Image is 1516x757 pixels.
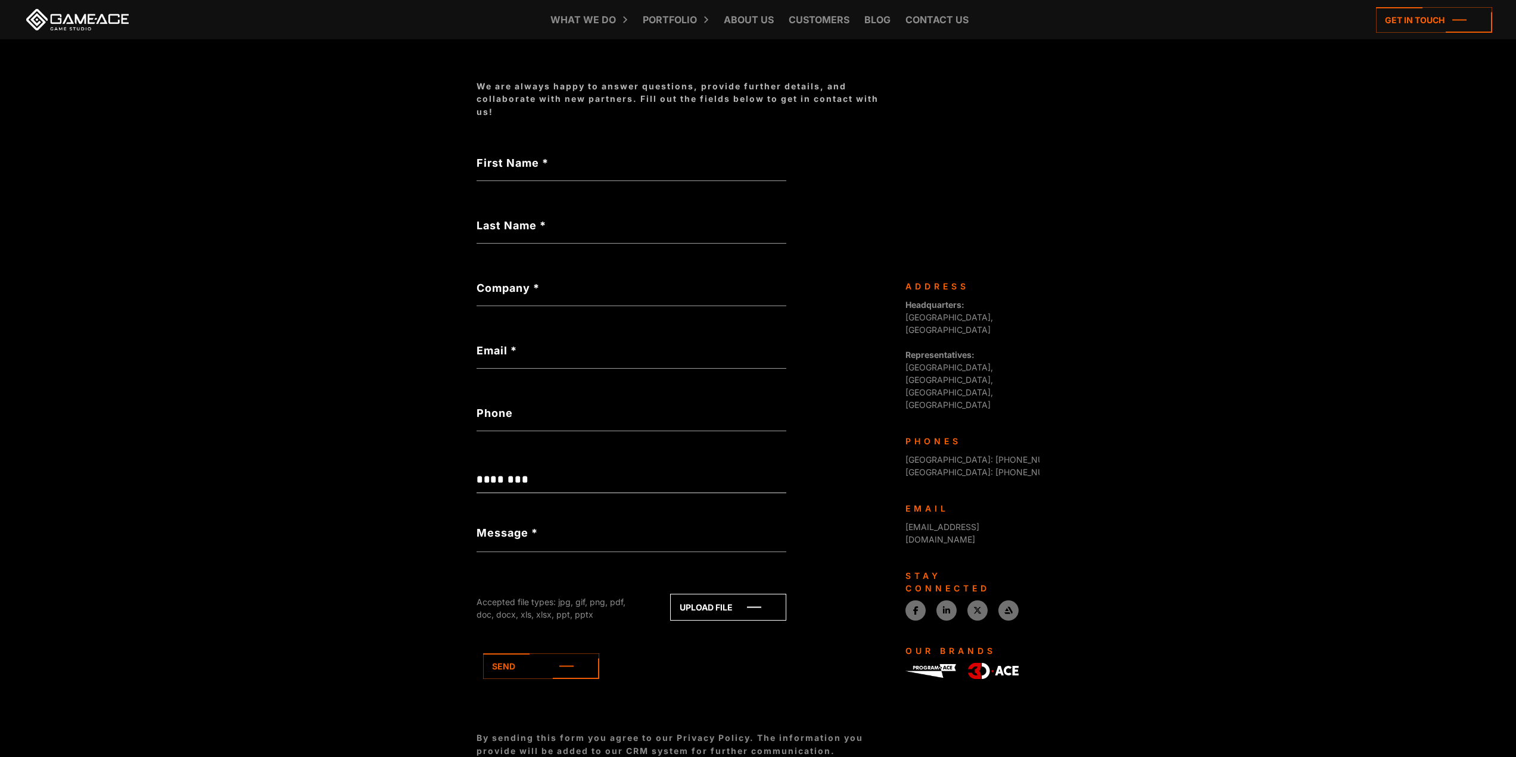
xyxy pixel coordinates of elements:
label: Phone [477,405,786,421]
label: Last Name * [477,217,786,233]
label: First Name * [477,155,786,171]
a: Send [483,653,599,679]
div: Our Brands [905,644,1031,657]
span: [GEOGRAPHIC_DATA], [GEOGRAPHIC_DATA], [GEOGRAPHIC_DATA], [GEOGRAPHIC_DATA] [905,350,993,410]
div: By sending this form you agree to our Privacy Policy. The information you provide will be added t... [477,731,894,757]
div: Stay connected [905,569,1031,594]
span: [GEOGRAPHIC_DATA]: [PHONE_NUMBER] [905,454,1070,465]
div: Accepted file types: jpg, gif, png, pdf, doc, docx, xls, xlsx, ppt, pptx [477,596,643,621]
img: 3D-Ace [968,663,1019,680]
img: Program-Ace [905,664,956,678]
a: [EMAIL_ADDRESS][DOMAIN_NAME] [905,522,979,544]
a: Get in touch [1376,7,1492,33]
label: Email * [477,342,786,359]
label: Message * [477,525,538,541]
strong: Representatives: [905,350,975,360]
label: Company * [477,280,786,296]
span: [GEOGRAPHIC_DATA]: [PHONE_NUMBER] [905,467,1070,477]
div: Email [905,502,1031,515]
div: Phones [905,435,1031,447]
span: [GEOGRAPHIC_DATA], [GEOGRAPHIC_DATA] [905,300,993,335]
div: We are always happy to answer questions, provide further details, and collaborate with new partne... [477,80,894,118]
strong: Headquarters: [905,300,964,310]
div: Address [905,280,1031,292]
a: Upload file [670,594,786,621]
